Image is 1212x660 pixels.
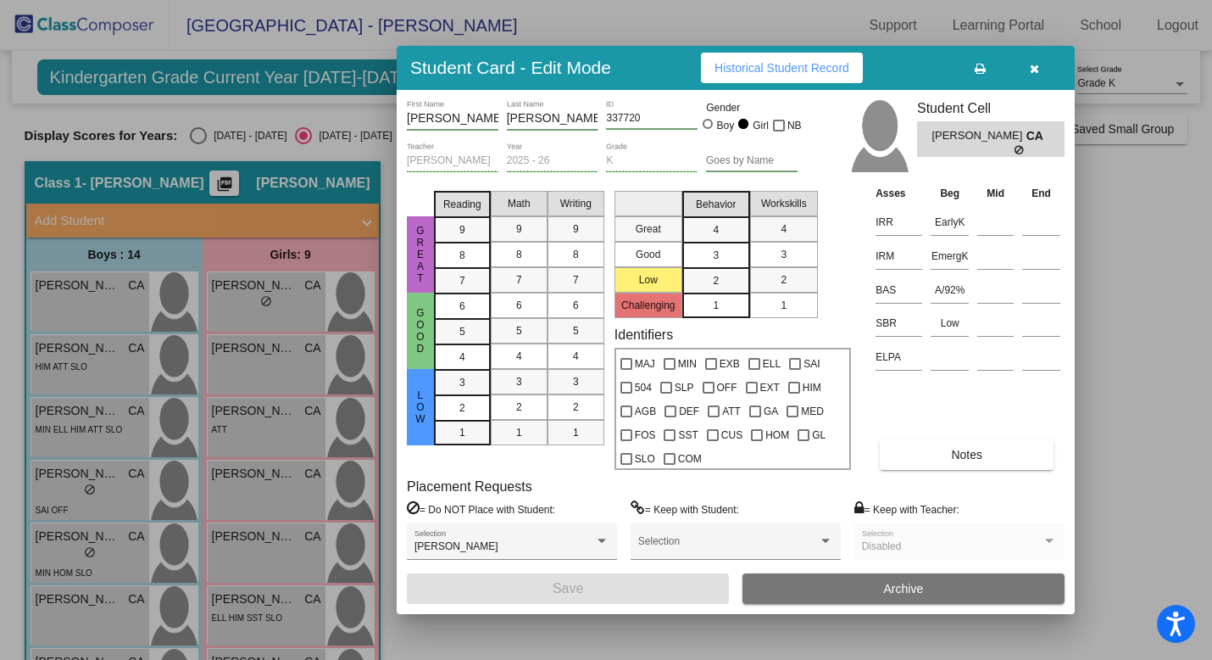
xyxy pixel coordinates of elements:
label: Identifiers [614,327,673,343]
label: = Do NOT Place with Student: [407,501,555,517]
span: 6 [459,299,465,314]
span: 2 [573,400,579,415]
span: 2 [781,272,787,288]
span: 2 [516,400,522,415]
span: CA [1026,127,1050,145]
span: 7 [573,272,579,288]
span: HOM [765,425,789,445]
span: AGB [635,401,656,422]
button: Historical Student Record [701,53,863,83]
input: grade [606,155,698,167]
input: assessment [876,310,922,336]
span: Low [413,389,428,425]
span: 3 [516,374,522,389]
button: Save [407,573,729,604]
span: DEF [679,401,699,422]
span: 504 [635,378,652,398]
span: 4 [713,222,719,238]
span: SLO [635,449,655,469]
span: 9 [459,222,465,238]
input: assessment [876,277,922,303]
th: End [1018,184,1065,203]
button: Notes [880,439,1054,470]
span: SLP [675,378,694,398]
span: Save [553,581,583,596]
span: 3 [781,247,787,262]
span: COM [678,449,702,469]
span: Historical Student Record [714,61,849,75]
button: Archive [742,573,1065,604]
span: Notes [951,448,982,461]
span: 1 [781,298,787,313]
span: Archive [884,582,924,596]
span: 8 [459,248,465,263]
span: MIN [678,354,697,374]
input: Enter ID [606,113,698,125]
span: CUS [721,425,742,445]
span: Disabled [862,540,902,552]
label: Placement Requests [407,478,532,495]
h3: Student Cell [917,100,1065,116]
span: Great [413,225,428,284]
span: MED [801,401,824,422]
span: ELL [763,354,781,374]
span: 1 [459,425,465,440]
span: [PERSON_NAME] [931,127,1026,145]
div: Boy [716,118,735,133]
span: SST [678,425,698,445]
span: Behavior [696,197,736,212]
span: 5 [516,323,522,338]
span: HIM [803,378,821,398]
span: 2 [459,400,465,416]
span: 3 [459,375,465,390]
input: goes by name [706,155,798,167]
span: 7 [459,273,465,288]
th: Asses [871,184,926,203]
span: 1 [516,425,522,440]
span: 5 [459,324,465,339]
span: 8 [516,247,522,262]
span: 9 [573,221,579,237]
span: SAI [803,354,820,374]
input: assessment [876,210,922,235]
span: 3 [573,374,579,389]
span: 2 [713,273,719,288]
span: 4 [781,221,787,237]
th: Mid [973,184,1018,203]
label: = Keep with Teacher: [854,501,959,517]
span: 4 [573,349,579,364]
span: EXB [720,354,740,374]
input: assessment [876,344,922,370]
span: GA [764,401,778,422]
span: 8 [573,247,579,262]
span: 9 [516,221,522,237]
div: Girl [752,118,769,133]
span: MAJ [635,354,655,374]
mat-label: Gender [706,100,798,115]
input: teacher [407,155,498,167]
span: 1 [573,425,579,440]
span: 6 [573,298,579,313]
span: EXT [760,378,780,398]
span: 4 [459,350,465,365]
span: 3 [713,248,719,263]
span: Workskills [761,196,807,211]
span: Good [413,307,428,355]
span: FOS [635,425,656,445]
input: assessment [876,243,922,269]
span: 6 [516,298,522,313]
span: Reading [443,197,481,212]
th: Beg [926,184,973,203]
span: GL [812,425,826,445]
span: ATT [722,401,741,422]
span: 5 [573,323,579,338]
span: [PERSON_NAME] [414,540,498,552]
span: OFF [717,378,737,398]
span: 4 [516,349,522,364]
input: year [507,155,598,167]
h3: Student Card - Edit Mode [410,57,611,78]
span: 7 [516,272,522,288]
span: NB [787,115,802,136]
span: Writing [560,196,592,211]
span: 1 [713,298,719,313]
